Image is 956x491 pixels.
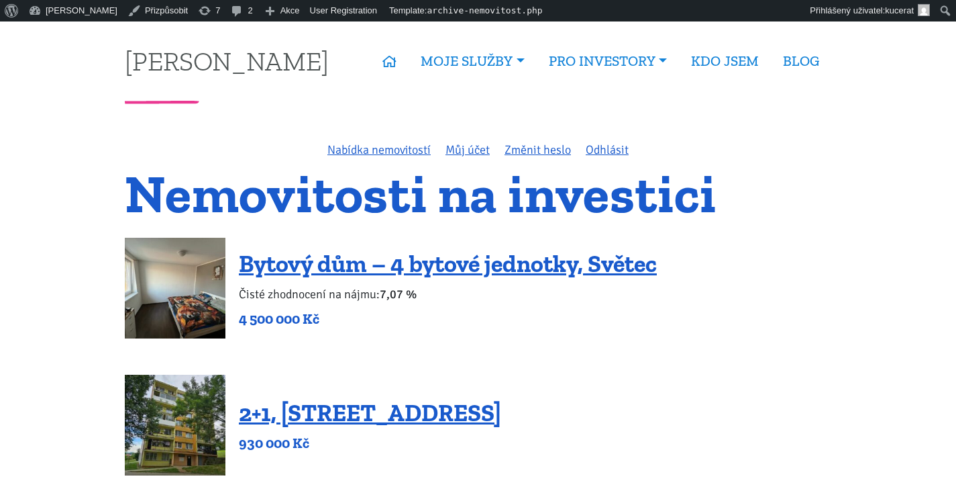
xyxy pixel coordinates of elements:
[445,142,490,157] a: Můj účet
[679,46,771,77] a: KDO JSEM
[125,48,329,74] a: [PERSON_NAME]
[239,285,657,304] p: Čisté zhodnocení na nájmu:
[409,46,536,77] a: MOJE SLUŽBY
[125,171,831,216] h1: Nemovitosti na investici
[239,434,501,453] p: 930 000 Kč
[586,142,629,157] a: Odhlásit
[771,46,831,77] a: BLOG
[504,142,571,157] a: Změnit heslo
[239,310,657,328] p: 4 500 000 Kč
[239,398,501,427] a: 2+1, [STREET_ADDRESS]
[327,142,431,157] a: Nabídka nemovitostí
[537,46,679,77] a: PRO INVESTORY
[239,249,657,278] a: Bytový dům – 4 bytové jednotky, Světec
[427,5,542,15] span: archive-nemovitost.php
[380,287,417,302] b: 7,07 %
[885,5,914,15] span: kucerat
